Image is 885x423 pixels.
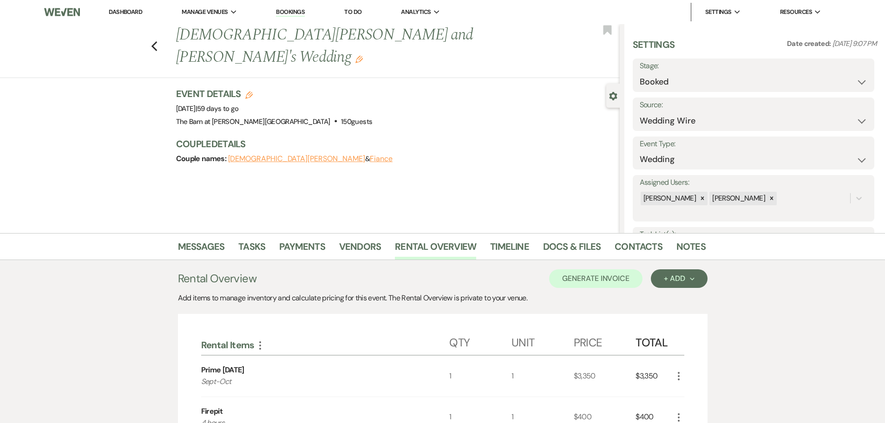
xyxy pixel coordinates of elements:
[676,239,706,260] a: Notes
[339,239,381,260] a: Vendors
[176,24,527,68] h1: [DEMOGRAPHIC_DATA][PERSON_NAME] and [PERSON_NAME]'s Wedding
[176,104,239,113] span: [DATE]
[641,192,698,205] div: [PERSON_NAME]
[636,327,673,355] div: Total
[780,7,812,17] span: Resources
[511,327,574,355] div: Unit
[787,39,833,48] span: Date created:
[633,38,675,59] h3: Settings
[833,39,877,48] span: [DATE] 9:07 PM
[449,327,511,355] div: Qty
[549,269,642,288] button: Generate Invoice
[109,8,142,16] a: Dashboard
[344,8,361,16] a: To Do
[178,293,708,304] div: Add items to manage inventory and calculate pricing for this event. The Rental Overview is privat...
[609,91,617,100] button: Close lead details
[197,104,239,113] span: 59 days to go
[228,154,393,163] span: &
[705,7,732,17] span: Settings
[636,356,673,397] div: $3,350
[341,117,372,126] span: 150 guests
[201,406,223,417] div: Firepit
[228,155,366,163] button: [DEMOGRAPHIC_DATA][PERSON_NAME]
[276,8,305,17] a: Bookings
[449,356,511,397] div: 1
[640,98,867,112] label: Source:
[201,339,450,351] div: Rental Items
[543,239,601,260] a: Docs & Files
[401,7,431,17] span: Analytics
[201,376,425,388] p: Sept-Oct
[196,104,239,113] span: |
[178,270,256,287] h3: Rental Overview
[574,327,636,355] div: Price
[238,239,265,260] a: Tasks
[574,356,636,397] div: $3,350
[640,176,867,189] label: Assigned Users:
[176,137,610,150] h3: Couple Details
[279,239,325,260] a: Payments
[709,192,767,205] div: [PERSON_NAME]
[640,59,867,73] label: Stage:
[201,364,244,376] div: Prime [DATE]
[176,87,373,100] h3: Event Details
[651,269,707,288] button: + Add
[395,239,476,260] a: Rental Overview
[640,137,867,151] label: Event Type:
[640,228,867,241] label: Task List(s):
[44,2,79,22] img: Weven Logo
[178,239,225,260] a: Messages
[182,7,228,17] span: Manage Venues
[664,275,694,282] div: + Add
[511,356,574,397] div: 1
[370,155,393,163] button: Fiance
[176,117,330,126] span: The Barn at [PERSON_NAME][GEOGRAPHIC_DATA]
[176,154,228,163] span: Couple names:
[490,239,529,260] a: Timeline
[355,55,363,63] button: Edit
[615,239,662,260] a: Contacts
